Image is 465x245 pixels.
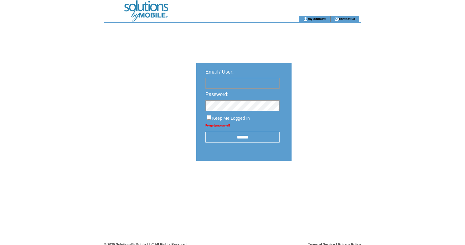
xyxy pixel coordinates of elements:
img: account_icon.gif;jsessionid=75A0083A5FFC129EC697EC48B3216B0E [303,17,308,22]
span: Password: [205,92,229,97]
a: contact us [339,17,355,21]
span: Email / User: [205,69,234,74]
a: my account [308,17,326,21]
img: contact_us_icon.gif;jsessionid=75A0083A5FFC129EC697EC48B3216B0E [334,17,339,22]
img: transparent.png;jsessionid=75A0083A5FFC129EC697EC48B3216B0E [309,176,340,184]
span: Keep Me Logged In [212,116,250,121]
a: Forgot password? [205,124,230,127]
